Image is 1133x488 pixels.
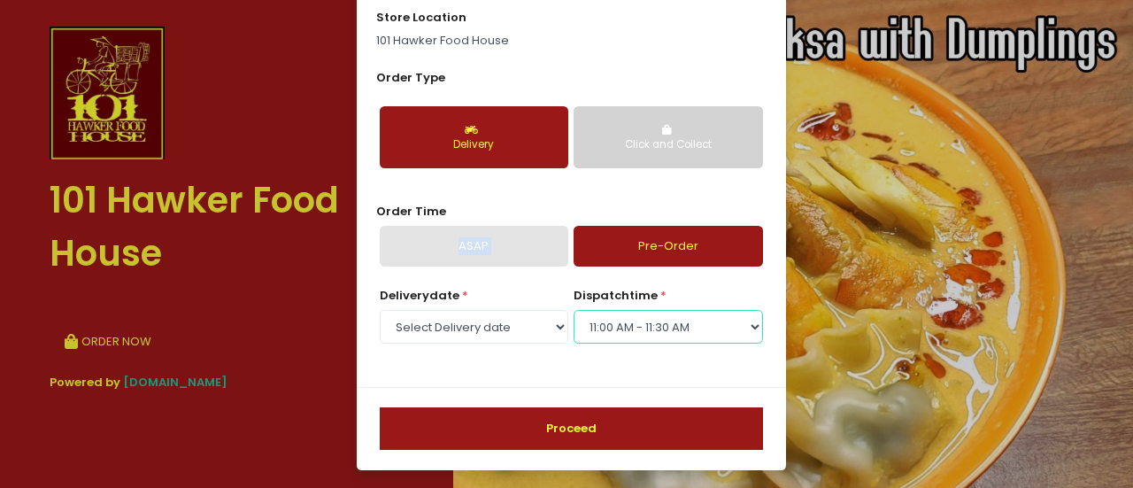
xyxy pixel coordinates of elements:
div: Click and Collect [586,137,750,153]
span: Order Type [376,69,445,86]
span: Order Time [376,203,446,220]
span: store location [376,9,466,26]
button: Proceed [380,407,763,450]
button: Delivery [380,106,568,168]
p: 101 Hawker Food House [376,32,766,50]
span: Delivery date [380,287,459,304]
span: dispatch time [574,287,658,304]
div: Delivery [392,137,556,153]
a: Pre-Order [574,226,762,267]
button: Click and Collect [574,106,762,168]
